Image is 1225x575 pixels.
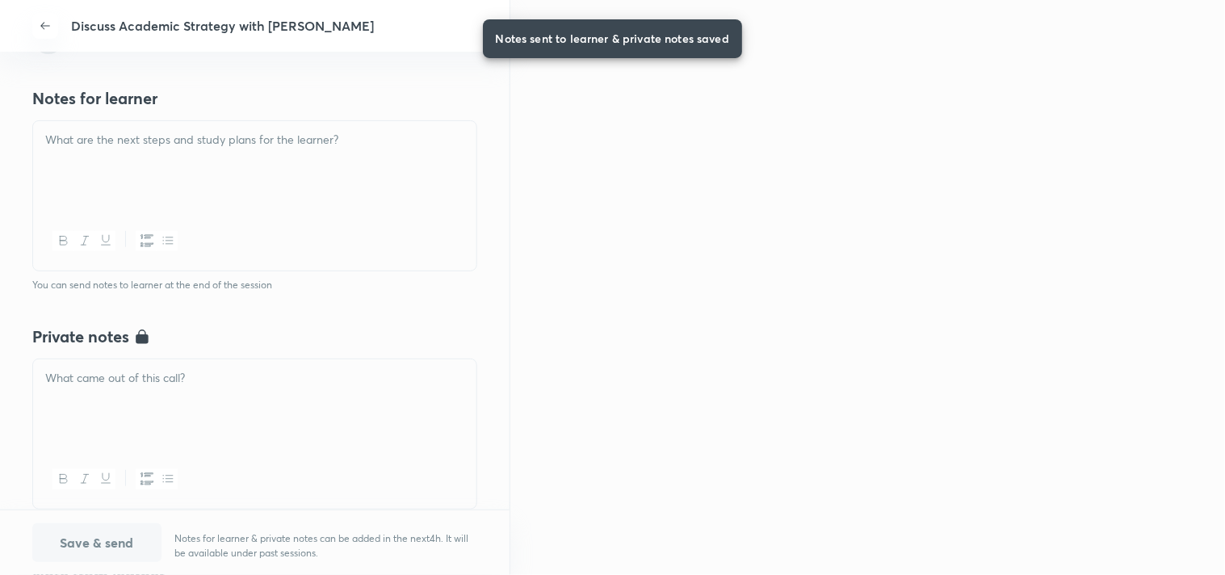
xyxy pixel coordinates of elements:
span: Support [63,13,107,26]
p: Notes for learner & private notes can be added in the next 4h . It will be available under past s... [174,531,477,560]
div: Notes sent to learner & private notes saved [496,24,729,53]
h4: Notes for learner [32,86,157,111]
p: Discuss Academic Strategy with [PERSON_NAME] [71,16,374,36]
h4: Private notes [32,325,129,349]
button: Save & send [32,523,162,562]
h6: You can send notes to learner at the end of the session [32,271,477,292]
